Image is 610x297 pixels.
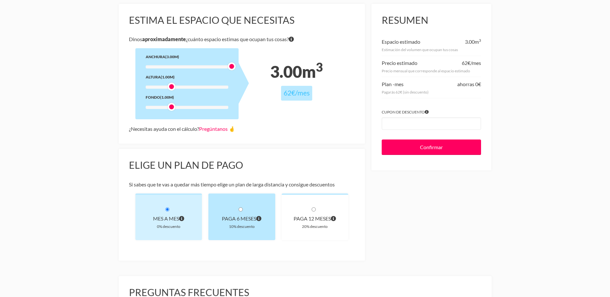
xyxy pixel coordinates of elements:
[292,214,338,223] div: paga 12 meses
[316,60,323,74] sup: 3
[382,59,417,67] div: Precio estimado
[494,215,610,297] iframe: Chat Widget
[465,39,475,45] span: 3.00
[146,74,228,80] div: Altura
[470,60,481,66] span: /mes
[219,214,265,223] div: paga 6 meses
[331,214,336,223] span: Pagas cada 12 meses por el volumen que ocupan tus cosas. El precio incluye el descuento de 20% y ...
[146,214,192,223] div: Mes a mes
[494,215,610,297] div: Widget de chat
[382,80,404,89] div: Plan -
[479,38,481,43] sup: 3
[219,223,265,230] div: 10% descuento
[395,81,404,87] span: mes
[457,80,481,89] div: ahorras 0€
[462,60,470,66] span: 62€
[270,62,302,81] span: 3.00
[382,89,481,95] div: Pagarás 62€ (sin descuento)
[382,37,420,46] div: Espacio estimado
[129,159,355,171] h3: Elige un plan de pago
[382,139,481,155] input: Confirmar
[146,94,228,101] div: Fondo
[129,14,355,26] h3: Estima el espacio que necesitas
[179,214,184,223] span: Pagas al principio de cada mes por el volumen que ocupan tus cosas. A diferencia de otros planes ...
[256,214,261,223] span: Pagas cada 6 meses por el volumen que ocupan tus cosas. El precio incluye el descuento de 10% y e...
[382,67,481,74] div: Precio mensual que corresponde al espacio estimado
[289,35,294,44] span: Si tienes dudas sobre volumen exacto de tus cosas no te preocupes porque nuestro equipo te dirá e...
[382,46,481,53] div: Estimación del volumen que ocupan tus cosas
[160,95,174,100] span: (1.00m)
[382,109,481,115] label: Cupon de descuento
[165,54,179,59] span: (3.00m)
[284,89,295,97] span: 62€
[146,53,228,60] div: Anchura
[199,126,235,132] a: Pregúntanos 🤞
[295,89,310,97] span: /mes
[161,75,175,79] span: (1.00m)
[129,124,355,133] div: ¿Necesitas ayuda con el cálculo?
[142,36,186,42] b: aproximadamente
[382,14,481,26] h3: Resumen
[129,35,355,44] p: Dinos ¿cuánto espacio estimas que ocupan tus cosas?
[146,223,192,230] div: 0% descuento
[292,223,338,230] div: 20% descuento
[425,109,429,115] span: Si tienes algún cupón introdúcelo para aplicar el descuento
[302,62,323,81] span: m
[129,180,355,189] p: Si sabes que te vas a quedar más tiempo elige un plan de larga distancia y consigue descuentos
[475,39,481,45] span: m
